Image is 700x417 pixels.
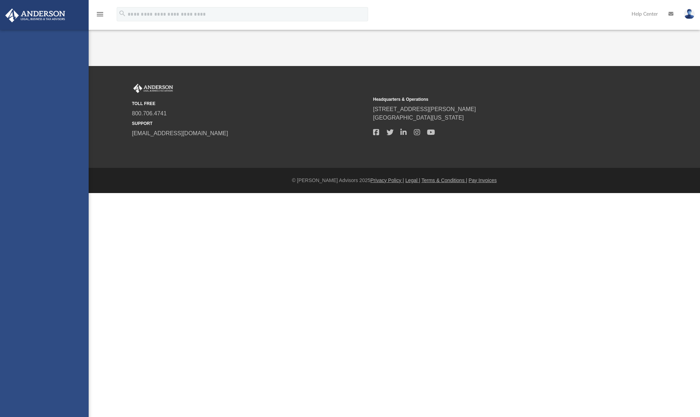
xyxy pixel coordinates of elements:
[96,10,104,18] i: menu
[132,130,228,136] a: [EMAIL_ADDRESS][DOMAIN_NAME]
[118,10,126,17] i: search
[373,115,464,121] a: [GEOGRAPHIC_DATA][US_STATE]
[371,177,404,183] a: Privacy Policy |
[405,177,420,183] a: Legal |
[132,100,368,107] small: TOLL FREE
[373,106,476,112] a: [STREET_ADDRESS][PERSON_NAME]
[132,84,174,93] img: Anderson Advisors Platinum Portal
[132,120,368,127] small: SUPPORT
[468,177,496,183] a: Pay Invoices
[422,177,467,183] a: Terms & Conditions |
[96,13,104,18] a: menu
[684,9,695,19] img: User Pic
[132,110,167,116] a: 800.706.4741
[3,9,67,22] img: Anderson Advisors Platinum Portal
[89,177,700,184] div: © [PERSON_NAME] Advisors 2025
[373,96,609,103] small: Headquarters & Operations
